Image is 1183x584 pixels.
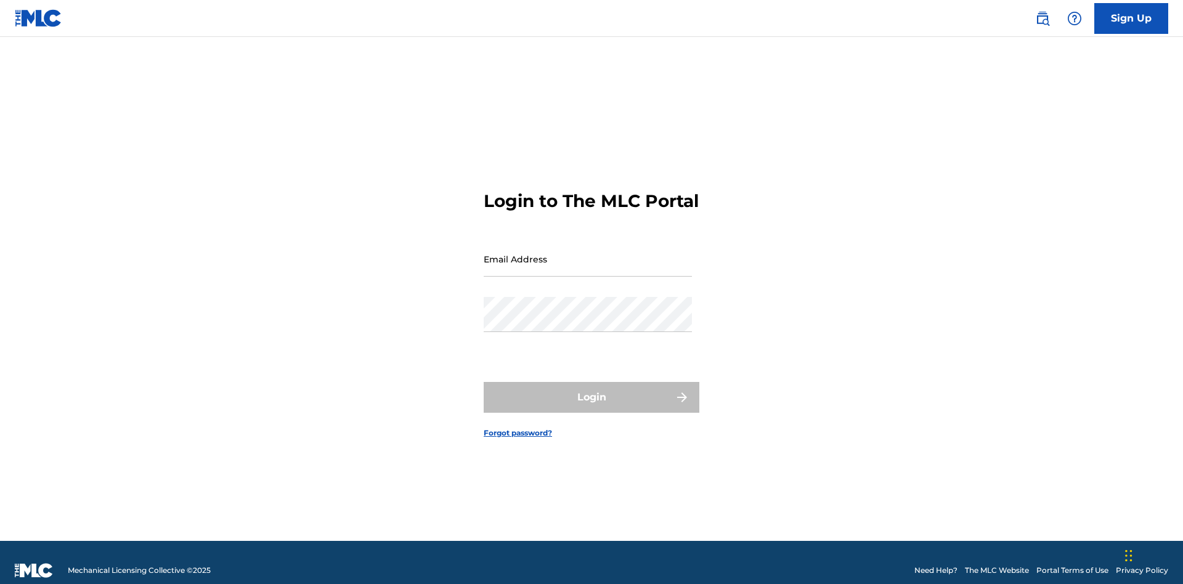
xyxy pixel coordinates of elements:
a: Sign Up [1094,3,1168,34]
a: Portal Terms of Use [1036,565,1108,576]
img: logo [15,563,53,578]
div: Help [1062,6,1087,31]
a: The MLC Website [965,565,1029,576]
a: Public Search [1030,6,1055,31]
a: Need Help? [914,565,957,576]
a: Privacy Policy [1116,565,1168,576]
a: Forgot password? [484,428,552,439]
span: Mechanical Licensing Collective © 2025 [68,565,211,576]
img: help [1067,11,1082,26]
h3: Login to The MLC Portal [484,190,699,212]
div: Drag [1125,537,1132,574]
img: search [1035,11,1050,26]
img: MLC Logo [15,9,62,27]
iframe: Chat Widget [1121,525,1183,584]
